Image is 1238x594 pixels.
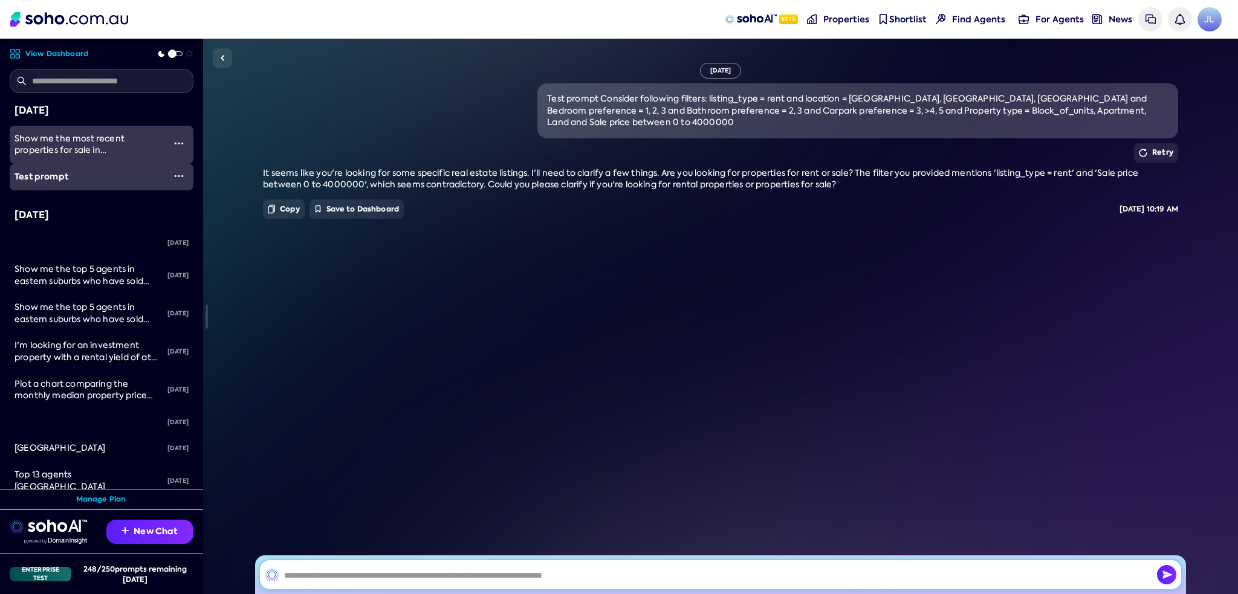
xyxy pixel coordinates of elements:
a: Manage Plan [76,494,126,505]
span: Find Agents [952,13,1005,25]
div: [DATE] 10:19 AM [1120,204,1178,215]
div: [DATE] [15,207,189,223]
button: Save to Dashboard [309,199,404,219]
span: Properties [823,13,869,25]
span: For Agents [1035,13,1084,25]
a: Plot a chart comparing the monthly median property price between [PERSON_NAME][GEOGRAPHIC_DATA] a... [10,371,163,409]
img: messages icon [1146,14,1156,24]
img: More icon [174,171,184,181]
div: [DATE] [700,63,742,79]
a: View Dashboard [10,48,88,59]
div: Plot a chart comparing the monthly median property price between potts point and surry hills for ... [15,378,163,402]
div: Show me the top 5 agents in eastern suburbs who have sold properties more than 5M in the past 2 y... [15,302,163,325]
span: News [1109,13,1132,25]
a: I'm looking for an investment property with a rental yield of at least 4% or higher. [10,332,163,370]
a: Notifications [1168,7,1192,31]
img: sohoAI logo [725,15,776,24]
img: More icon [174,138,184,148]
span: Plot a chart comparing the monthly median property price between [PERSON_NAME][GEOGRAPHIC_DATA] a... [15,378,157,448]
span: Shortlist [889,13,927,25]
div: [DATE] [163,376,193,403]
span: JL [1197,7,1222,31]
div: [DATE] [163,468,193,494]
div: Test prompt Consider following filters: listing_type = rent and location = [GEOGRAPHIC_DATA], [GE... [547,93,1168,129]
button: New Chat [106,520,193,544]
a: Show me the most recent properties for sale in [GEOGRAPHIC_DATA]. between 1M - 1.2M [10,126,164,164]
span: It seems like you're looking for some specific real estate listings. I'll need to clarify a few t... [263,167,1138,190]
img: Copy icon [268,204,275,214]
span: I'm looking for an investment property with a rental yield of at least 4% or higher. [15,340,157,374]
img: properties-nav icon [807,14,817,24]
button: Copy [263,199,305,219]
div: [DATE] [163,409,193,436]
img: Soho Logo [10,12,128,27]
img: sohoai logo [10,520,87,534]
div: [DATE] [15,103,189,118]
a: Show me the top 5 agents in eastern suburbs who have sold properties more than 5M in the past 2 y... [10,294,163,332]
a: Messages [1138,7,1162,31]
div: Surry hills [15,442,163,454]
a: Show me the top 5 agents in eastern suburbs who have sold properties more than 5M in the past 2 y... [10,256,163,294]
div: Show me the top 5 agents in eastern suburbs who have sold properties more than 5M in the past 2 y... [15,263,163,287]
img: Recommendation icon [122,527,129,534]
img: Send icon [1157,565,1176,584]
img: Find agents icon [936,14,946,24]
div: Top 13 agents mornington peninsula [15,469,163,492]
span: [GEOGRAPHIC_DATA] [15,442,105,453]
a: Test prompt [10,164,164,190]
span: Beta [779,15,798,24]
img: for-agents-nav icon [1019,14,1029,24]
a: [GEOGRAPHIC_DATA] [10,435,163,462]
img: SohoAI logo black [265,567,279,582]
div: [DATE] [163,230,193,256]
a: Top 13 agents [GEOGRAPHIC_DATA] [10,462,163,500]
span: Show me the most recent properties for sale in [GEOGRAPHIC_DATA]. between 1M - 1.2M [15,133,161,179]
span: Show me the top 5 agents in eastern suburbs who have sold properties more than 5M in the past 2 y... [15,302,149,348]
button: Retry [1134,143,1178,163]
div: Test prompt [15,171,164,183]
img: bell icon [1175,14,1185,24]
span: Show me the top 5 agents in eastern suburbs who have sold properties more than 5M in the past 2 y... [15,263,149,310]
div: Enterprise Test [10,567,71,581]
span: Test prompt [15,170,68,182]
div: [DATE] [163,338,193,365]
div: [DATE] [163,262,193,289]
a: Avatar of Jonathan Lui [1197,7,1222,31]
img: news-nav icon [1092,14,1103,24]
div: I'm looking for an investment property with a rental yield of at least 4% or higher. [15,340,163,363]
div: [DATE] [163,435,193,462]
div: [DATE] [163,300,193,327]
div: 248 / 250 prompts remaining [DATE] [76,564,193,584]
div: Show me the most recent properties for sale in surry hills. between 1M - 1.2M [15,133,164,157]
button: Send [1157,565,1176,584]
img: Retry icon [1139,149,1147,157]
img: shortlist-nav icon [878,14,888,24]
span: Top 13 agents [GEOGRAPHIC_DATA] [15,469,105,492]
img: Data provided by Domain Insight [24,538,87,544]
img: Sidebar toggle icon [215,51,230,65]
